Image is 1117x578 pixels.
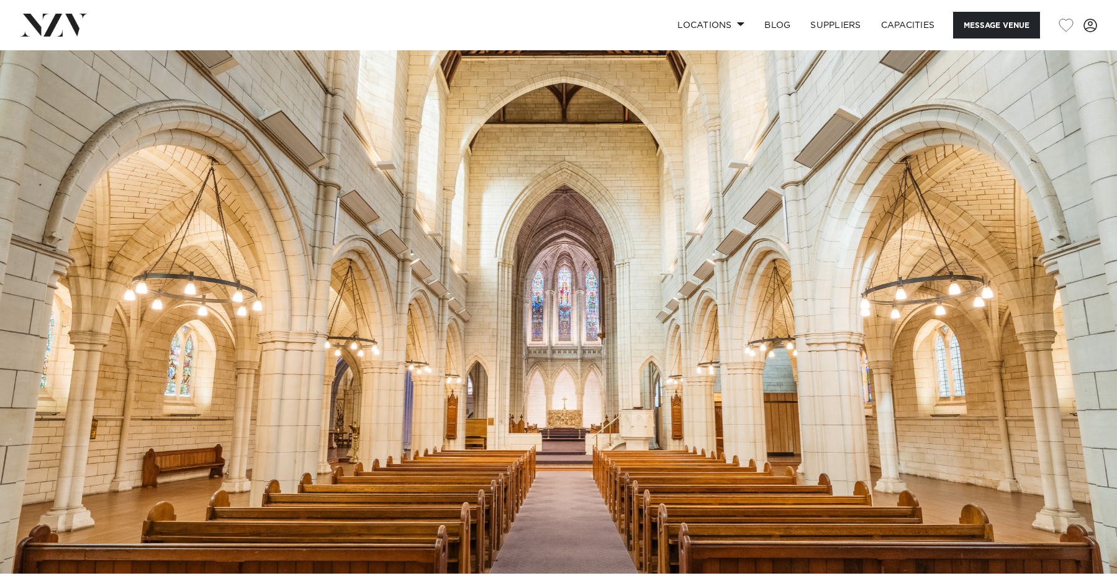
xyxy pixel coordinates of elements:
img: nzv-logo.png [20,14,88,36]
a: Capacities [871,12,945,38]
a: SUPPLIERS [800,12,871,38]
a: Locations [667,12,754,38]
a: BLOG [754,12,800,38]
button: Message Venue [953,12,1040,38]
